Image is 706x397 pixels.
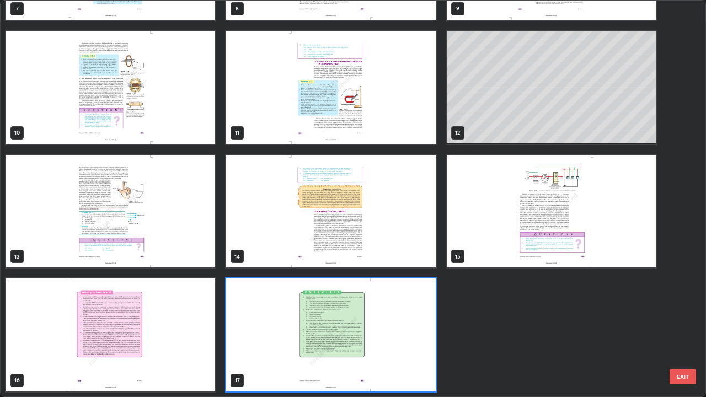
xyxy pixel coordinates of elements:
img: 1696164491ETBBX1.pdf [226,31,435,144]
button: EXIT [670,369,696,384]
img: 1696164491ETBBX1.pdf [6,278,215,391]
img: 1696164491ETBBX1.pdf [6,155,215,268]
img: 1696164491ETBBX1.pdf [447,155,656,268]
img: 1696164491ETBBX1.pdf [226,278,435,391]
img: 1696164491ETBBX1.pdf [6,31,215,144]
img: 1696164491ETBBX1.pdf [226,155,435,268]
div: grid [1,1,686,396]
